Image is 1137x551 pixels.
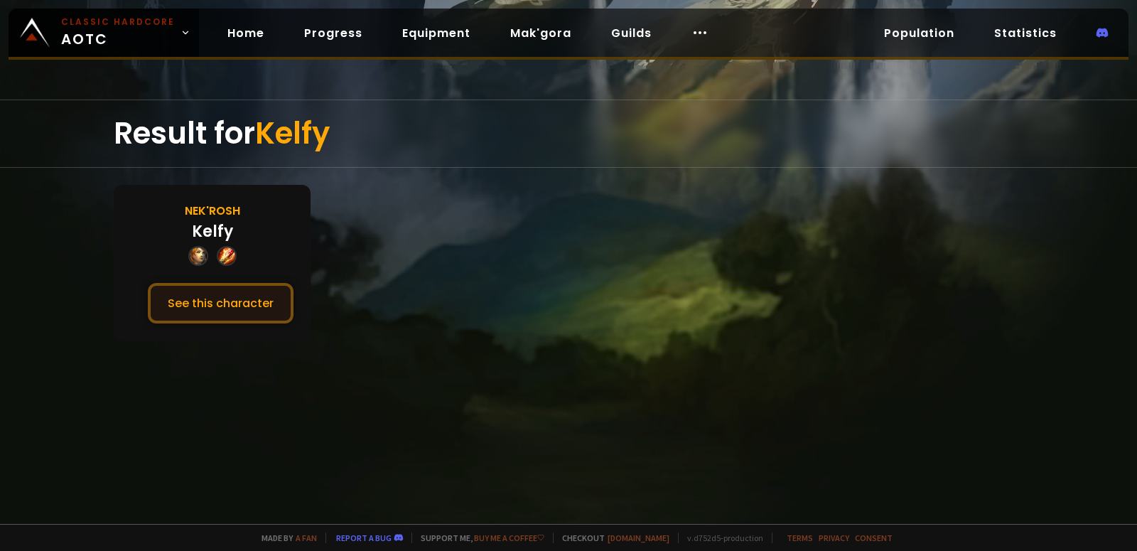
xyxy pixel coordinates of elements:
a: Guilds [600,18,663,48]
a: Progress [293,18,374,48]
a: Report a bug [336,533,392,543]
span: v. d752d5 - production [678,533,763,543]
small: Classic Hardcore [61,16,175,28]
a: Mak'gora [499,18,583,48]
a: Classic HardcoreAOTC [9,9,199,57]
a: Buy me a coffee [474,533,544,543]
a: Terms [787,533,813,543]
a: Equipment [391,18,482,48]
a: Privacy [819,533,849,543]
span: Made by [253,533,317,543]
a: [DOMAIN_NAME] [608,533,669,543]
span: AOTC [61,16,175,50]
div: Kelfy [192,220,233,243]
a: a fan [296,533,317,543]
span: Kelfy [255,112,330,154]
a: Home [216,18,276,48]
a: Statistics [983,18,1068,48]
button: See this character [148,283,293,323]
a: Consent [855,533,893,543]
div: Result for [114,100,1023,167]
div: Nek'Rosh [185,202,240,220]
span: Support me, [411,533,544,543]
a: Population [873,18,966,48]
span: Checkout [553,533,669,543]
